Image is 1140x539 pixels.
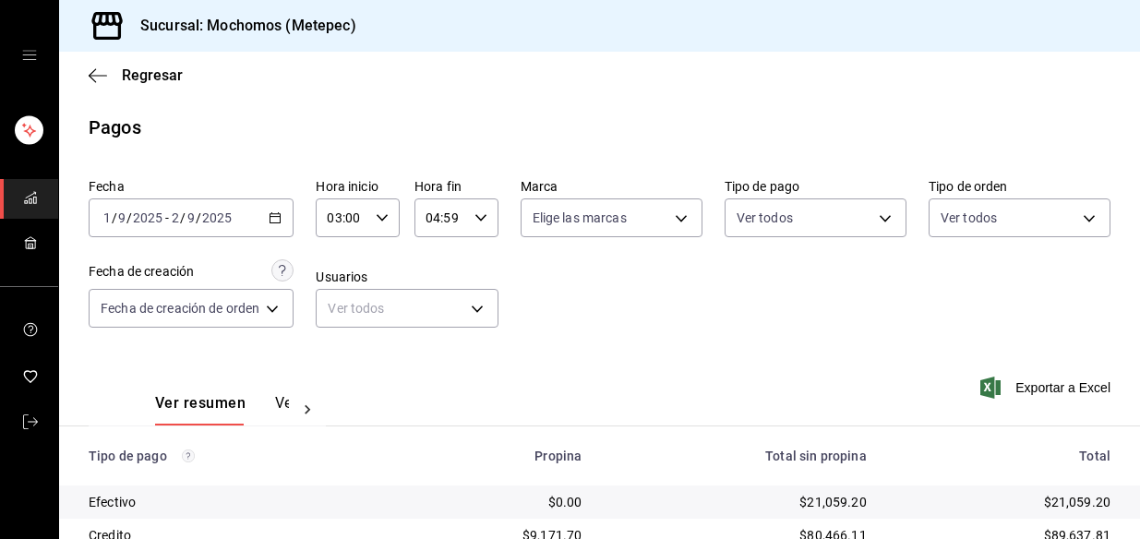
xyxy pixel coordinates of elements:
span: Ver todos [941,209,997,227]
button: Regresar [89,66,183,84]
input: -- [117,210,126,225]
input: -- [186,210,196,225]
div: $0.00 [402,493,582,511]
input: ---- [132,210,163,225]
div: Ver todos [316,289,498,328]
div: Efectivo [89,493,372,511]
span: / [196,210,201,225]
input: ---- [201,210,233,225]
div: Total sin propina [611,449,866,463]
label: Marca [521,180,702,193]
span: Elige las marcas [533,209,627,227]
button: Ver pagos [275,394,344,425]
button: Ver resumen [155,394,246,425]
div: Propina [402,449,582,463]
svg: Los pagos realizados con Pay y otras terminales son montos brutos. [182,449,195,462]
div: Fecha de creación [89,262,194,281]
span: Ver todos [737,209,793,227]
h3: Sucursal: Mochomos (Metepec) [126,15,356,37]
div: Total [896,449,1110,463]
label: Tipo de orden [929,180,1110,193]
span: / [126,210,132,225]
div: Pagos [89,114,141,141]
label: Hora fin [414,180,498,193]
div: navigation tabs [155,394,289,425]
span: / [180,210,186,225]
span: Regresar [122,66,183,84]
input: -- [171,210,180,225]
label: Usuarios [316,270,498,283]
div: Tipo de pago [89,449,372,463]
button: Exportar a Excel [984,377,1110,399]
span: - [165,210,169,225]
div: $21,059.20 [896,493,1110,511]
label: Fecha [89,180,294,193]
input: -- [102,210,112,225]
label: Hora inicio [316,180,400,193]
span: / [112,210,117,225]
label: Tipo de pago [725,180,906,193]
span: Fecha de creación de orden [101,299,259,317]
button: open drawer [22,48,37,63]
div: $21,059.20 [611,493,866,511]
